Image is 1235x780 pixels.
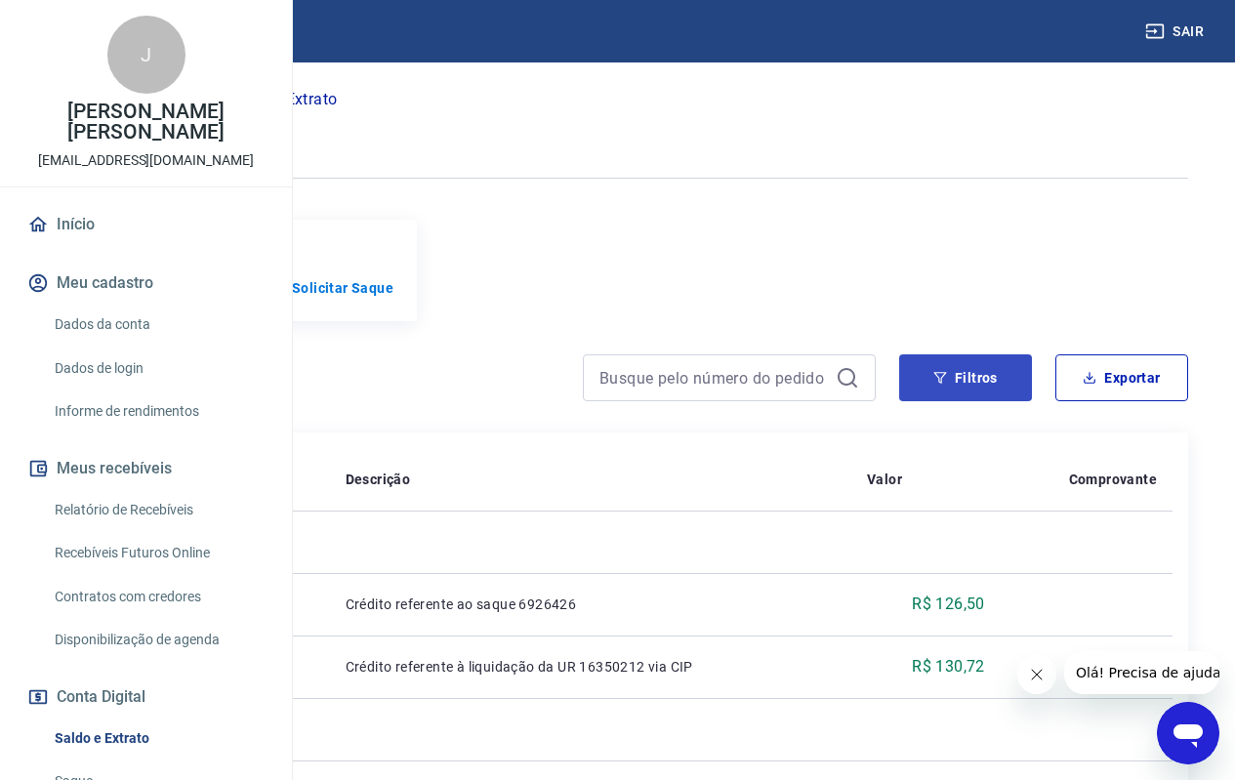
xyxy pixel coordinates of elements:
p: [EMAIL_ADDRESS][DOMAIN_NAME] [38,150,254,171]
a: Disponibilização de agenda [47,620,268,660]
button: Meus recebíveis [23,447,268,490]
button: Sair [1141,14,1212,50]
button: Filtros [899,354,1032,401]
iframe: Fechar mensagem [1017,655,1056,694]
p: Crédito referente ao saque 6926426 [346,595,836,614]
a: Saldo e Extrato [47,718,268,759]
button: Exportar [1055,354,1188,401]
a: Relatório de Recebíveis [47,490,268,530]
a: Contratos com credores [47,577,268,617]
div: J [107,16,185,94]
a: Informe de rendimentos [47,391,268,431]
a: Dados da conta [47,305,268,345]
a: Início [23,203,268,246]
button: Meu cadastro [23,262,268,305]
p: R$ 126,50 [912,593,985,616]
a: Recebíveis Futuros Online [47,533,268,573]
p: [PERSON_NAME] [PERSON_NAME] [16,102,276,143]
iframe: Mensagem da empresa [1064,651,1219,694]
iframe: Botão para abrir a janela de mensagens [1157,702,1219,764]
input: Busque pelo número do pedido [599,363,828,392]
p: R$ 130,72 [912,655,985,678]
h4: Extrato [47,362,559,401]
span: Olá! Precisa de ajuda? [12,14,164,29]
p: Crédito referente à liquidação da UR 16350212 via CIP [346,657,836,677]
a: Solicitar Saque [292,278,393,298]
p: Valor [867,470,902,489]
p: Descrição [346,470,411,489]
p: Comprovante [1069,470,1157,489]
a: Dados de login [47,349,268,389]
button: Conta Digital [23,676,268,718]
